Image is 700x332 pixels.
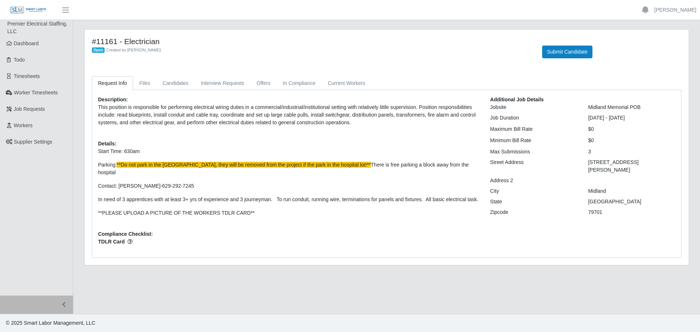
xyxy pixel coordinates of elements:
[98,182,479,190] p: Contact: [PERSON_NAME]-629-292-7245
[98,231,153,237] b: Compliance Checklist:
[92,76,133,90] a: Request Info
[133,76,156,90] a: Files
[10,6,47,14] img: SLM Logo
[583,208,681,216] div: 79701
[485,208,583,216] div: Zipcode
[117,162,371,168] span: **Do not park in the [GEOGRAPHIC_DATA], they will be removed from the project if the park in the ...
[583,114,681,122] div: [DATE] - [DATE]
[98,196,479,203] p: In need of 3 apprentices with at least 3+ yrs of experience and 3 journeyman. To run conduit, run...
[485,177,583,184] div: Address 2
[583,187,681,195] div: Midland
[485,103,583,111] div: Jobsite
[583,137,681,144] div: $0
[277,76,322,90] a: In Compliance
[490,97,544,102] b: Additional Job Details
[14,73,40,79] span: Timesheets
[485,148,583,156] div: Max Submissions
[485,159,583,174] div: Street Address
[654,6,696,14] a: [PERSON_NAME]
[98,161,479,176] p: Parking: There is free parking a block away from the hospital
[98,97,128,102] b: Description:
[14,122,33,128] span: Workers
[106,48,161,52] span: Created by [PERSON_NAME]
[98,238,479,246] span: TDLR Card
[322,76,371,90] a: Current Workers
[98,209,479,217] p: **PLEASE UPLOAD A PICTURE OF THE WORKERS TDLR CARD**
[14,57,25,63] span: Todo
[583,148,681,156] div: 3
[92,37,531,46] h4: #11161 - Electrician
[583,125,681,133] div: $0
[14,106,45,112] span: Job Requests
[156,76,195,90] a: Candidates
[583,198,681,206] div: [GEOGRAPHIC_DATA]
[98,103,479,126] p: This position is responsible for performing electrical wiring duties in a commercial/industrial/i...
[14,90,58,95] span: Worker Timesheets
[485,187,583,195] div: City
[98,148,479,155] p: Start Time: 630am
[250,76,277,90] a: Offers
[485,125,583,133] div: Maximum Bill Rate
[583,159,681,174] div: [STREET_ADDRESS][PERSON_NAME]
[485,137,583,144] div: Minimum Bill Rate
[7,21,67,34] span: Premier Electrical Staffing, LLC
[14,40,39,46] span: Dashboard
[14,139,52,145] span: Supplier Settings
[485,114,583,122] div: Job Duration
[485,198,583,206] div: State
[92,47,105,53] span: Open
[6,320,95,326] span: © 2025 Smart Labor Management, LLC
[583,103,681,111] div: Midland Memorial POB
[98,141,117,147] b: Details:
[542,46,592,58] button: Submit Candidate
[195,76,250,90] a: Interview Requests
